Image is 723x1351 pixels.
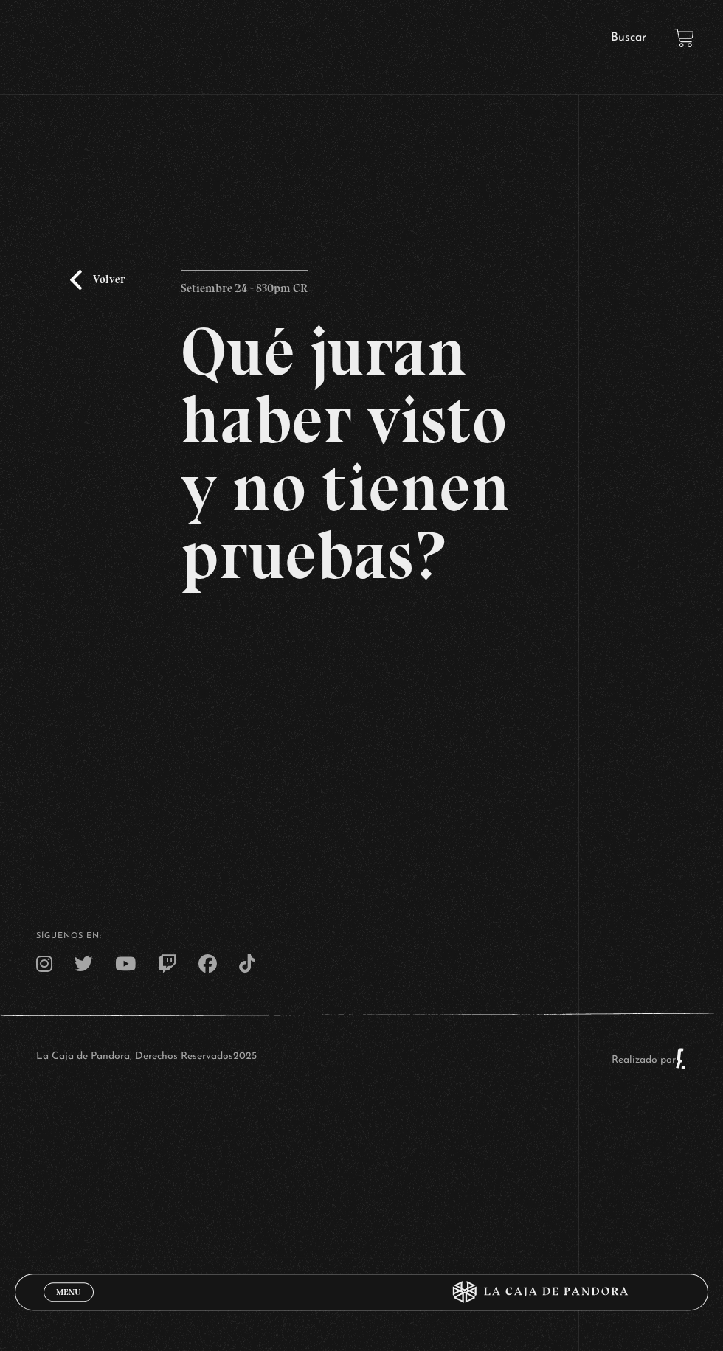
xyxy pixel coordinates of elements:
iframe: Dailymotion video player – Que juras haber visto y no tienes pruebas (98) [181,611,542,814]
a: Realizado por [612,1055,687,1066]
a: View your shopping cart [674,28,694,48]
h2: Qué juran haber visto y no tienen pruebas? [181,318,542,589]
a: Volver [70,270,125,290]
h4: SÍguenos en: [36,932,687,940]
a: Buscar [611,32,646,44]
p: Setiembre 24 - 830pm CR [181,270,308,299]
p: La Caja de Pandora, Derechos Reservados 2025 [36,1047,257,1069]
